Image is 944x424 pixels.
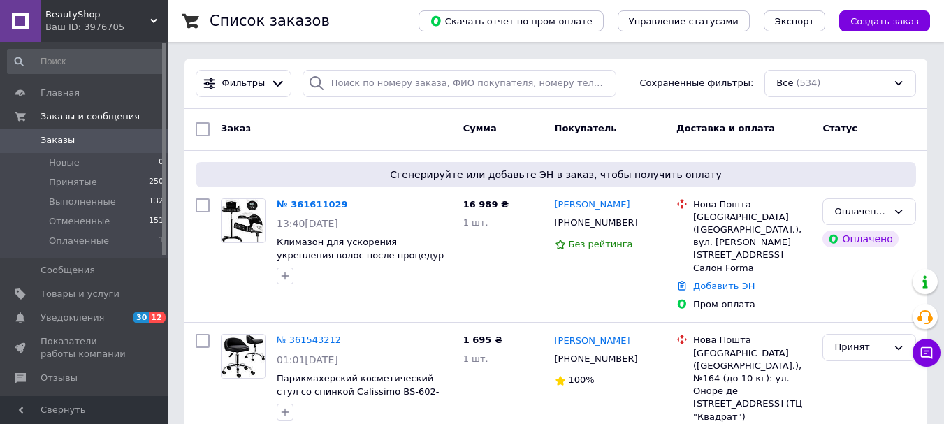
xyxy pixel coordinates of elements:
div: [PHONE_NUMBER] [552,350,641,368]
a: Создать заказ [825,15,930,26]
span: BeautyShop [45,8,150,21]
span: Статус [822,123,857,133]
span: Заказ [221,123,251,133]
input: Поиск по номеру заказа, ФИО покупателя, номеру телефона, Email, номеру накладной [303,70,616,97]
span: Выполненные [49,196,116,208]
span: Товары и услуги [41,288,119,300]
a: № 361543212 [277,335,341,345]
div: Ваш ID: 3976705 [45,21,168,34]
a: Фото товару [221,198,266,243]
div: Нова Пошта [693,198,811,211]
button: Управление статусами [618,10,750,31]
span: Фильтры [222,77,266,90]
a: № 361611029 [277,199,348,210]
span: Сумма [463,123,497,133]
div: Оплаченный [834,205,887,219]
span: Новые [49,156,80,169]
a: Климазон для ускорения укрепления волос после процедур по уходу за волосами Infrazon Calissimo Y-... [277,237,444,286]
span: 16 989 ₴ [463,199,509,210]
span: Покупатель [555,123,617,133]
span: 30 [133,312,149,323]
span: 100% [569,374,595,385]
span: Скачать отчет по пром-оплате [430,15,593,27]
span: Сгенерируйте или добавьте ЭН в заказ, чтобы получить оплату [201,168,910,182]
span: 1 695 ₴ [463,335,502,345]
span: Все [776,77,793,90]
span: Сообщения [41,264,95,277]
div: Принят [834,340,887,355]
span: Главная [41,87,80,99]
div: [PHONE_NUMBER] [552,214,641,232]
button: Чат с покупателем [913,339,941,367]
span: Создать заказ [850,16,919,27]
span: 1 шт. [463,353,488,364]
span: Без рейтинга [569,239,633,249]
span: Отзывы [41,372,78,384]
img: Фото товару [222,335,265,378]
span: 132 [149,196,164,208]
div: [GEOGRAPHIC_DATA] ([GEOGRAPHIC_DATA].), №164 (до 10 кг): ул. Оноре де [STREET_ADDRESS] (ТЦ "Квадр... [693,347,811,423]
span: 1 [159,235,164,247]
span: Сохраненные фильтры: [640,77,754,90]
span: 01:01[DATE] [277,354,338,365]
div: Оплачено [822,231,898,247]
span: 12 [149,312,165,323]
div: Пром-оплата [693,298,811,311]
a: [PERSON_NAME] [555,198,630,212]
span: Отмененные [49,215,110,228]
span: 13:40[DATE] [277,218,338,229]
a: Фото товару [221,334,266,379]
button: Создать заказ [839,10,930,31]
div: [GEOGRAPHIC_DATA] ([GEOGRAPHIC_DATA].), вул. [PERSON_NAME][STREET_ADDRESS] Салон Forma [693,211,811,275]
a: [PERSON_NAME] [555,335,630,348]
div: Нова Пошта [693,334,811,346]
span: 250 [149,176,164,189]
span: Заказы [41,134,75,147]
input: Поиск [7,49,165,74]
span: Принятые [49,176,97,189]
span: 0 [159,156,164,169]
span: (534) [796,78,820,88]
span: Оплаченные [49,235,109,247]
a: Добавить ЭН [693,281,755,291]
span: 151 [149,215,164,228]
a: Парикмахерский косметический стул со спинкой Calissimo BS-602-XT-BLACK [277,373,439,409]
span: Управление статусами [629,16,739,27]
span: Уведомления [41,312,104,324]
span: Доставка и оплата [676,123,775,133]
span: Заказы и сообщения [41,110,140,123]
button: Скачать отчет по пром-оплате [419,10,604,31]
img: Фото товару [222,199,265,242]
button: Экспорт [764,10,825,31]
span: Показатели работы компании [41,335,129,360]
span: 1 шт. [463,217,488,228]
h1: Список заказов [210,13,330,29]
span: Экспорт [775,16,814,27]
